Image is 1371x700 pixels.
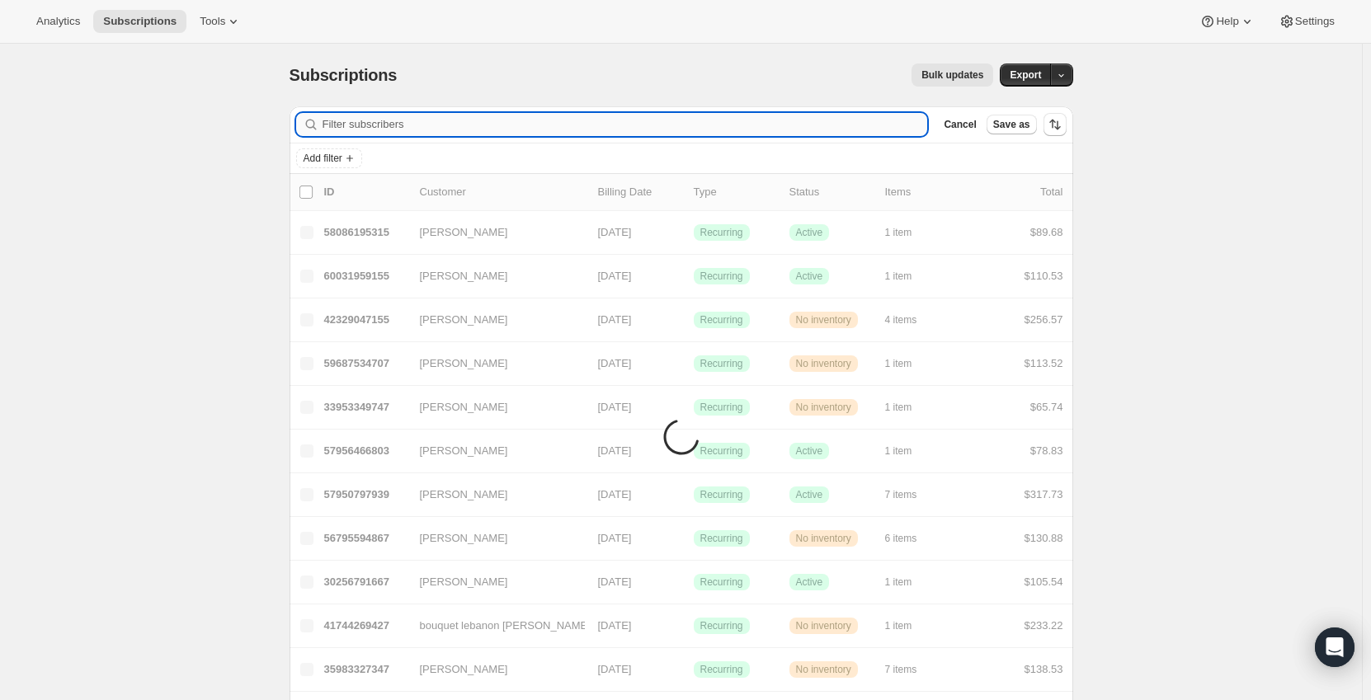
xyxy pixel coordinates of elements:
span: Subscriptions [103,15,177,28]
button: Subscriptions [93,10,186,33]
span: Analytics [36,15,80,28]
button: Help [1190,10,1265,33]
span: Help [1216,15,1238,28]
span: Cancel [944,118,976,131]
button: Export [1000,63,1051,87]
span: Save as [993,118,1030,131]
span: Tools [200,15,225,28]
span: Export [1010,68,1041,82]
button: Add filter [296,148,362,168]
input: Filter subscribers [323,113,928,136]
button: Bulk updates [912,63,993,87]
div: Open Intercom Messenger [1315,627,1355,667]
span: Settings [1295,15,1335,28]
button: Analytics [26,10,90,33]
span: Subscriptions [290,66,398,84]
span: Bulk updates [921,68,983,82]
button: Cancel [937,115,982,134]
button: Settings [1269,10,1345,33]
button: Sort the results [1044,113,1067,136]
button: Save as [987,115,1037,134]
span: Add filter [304,152,342,165]
button: Tools [190,10,252,33]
